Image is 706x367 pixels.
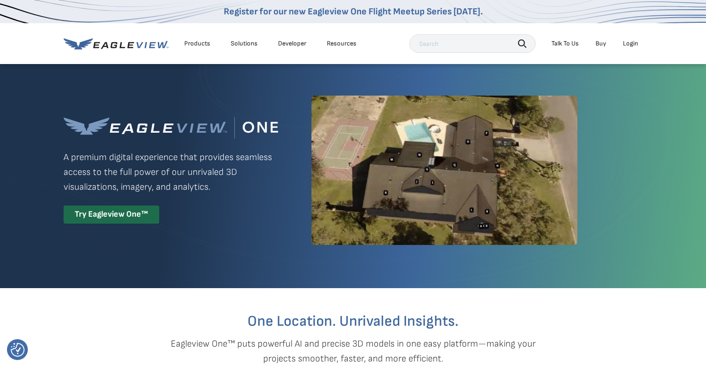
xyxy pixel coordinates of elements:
[278,39,306,48] a: Developer
[231,39,258,48] div: Solutions
[327,39,356,48] div: Resources
[71,314,636,329] h2: One Location. Unrivaled Insights.
[224,6,483,17] a: Register for our new Eagleview One Flight Meetup Series [DATE].
[11,343,25,357] img: Revisit consent button
[409,34,536,53] input: Search
[184,39,210,48] div: Products
[11,343,25,357] button: Consent Preferences
[551,39,579,48] div: Talk To Us
[155,336,552,366] p: Eagleview One™ puts powerful AI and precise 3D models in one easy platform—making your projects s...
[596,39,606,48] a: Buy
[64,117,278,139] img: Eagleview One™
[64,150,278,194] p: A premium digital experience that provides seamless access to the full power of our unrivaled 3D ...
[623,39,638,48] div: Login
[64,206,159,224] div: Try Eagleview One™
